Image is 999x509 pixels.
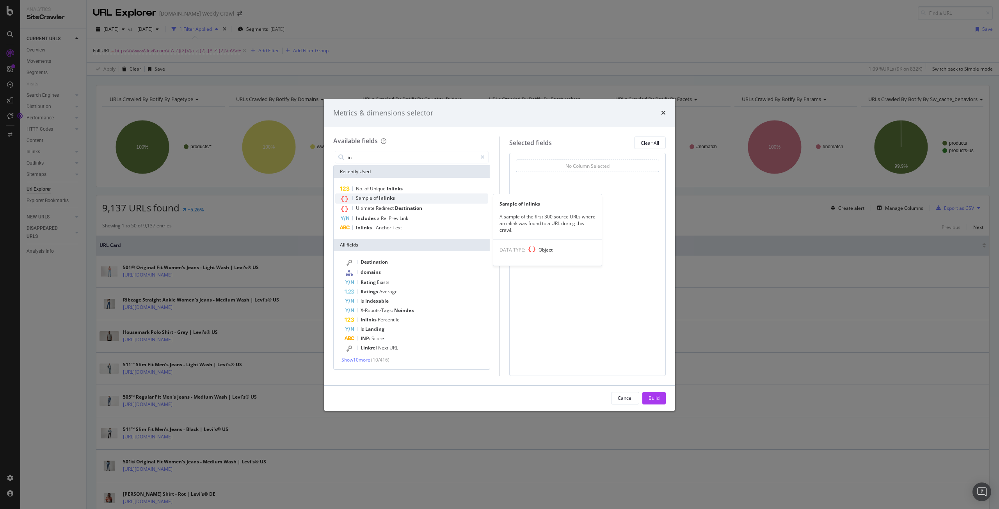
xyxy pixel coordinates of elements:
[324,99,675,411] div: modal
[361,279,377,286] span: Rating
[394,307,414,314] span: Noindex
[376,224,393,231] span: Anchor
[356,205,376,211] span: Ultimate
[400,215,408,222] span: Link
[387,185,403,192] span: Inlinks
[361,269,381,275] span: domains
[634,137,666,149] button: Clear All
[347,151,477,163] input: Search by field name
[395,205,422,211] span: Destination
[356,224,373,231] span: Inlinks
[642,392,666,404] button: Build
[365,326,384,332] span: Landing
[341,356,370,363] span: Show 10 more
[539,247,553,253] span: Object
[389,215,400,222] span: Prev
[377,215,381,222] span: a
[361,335,372,342] span: INP:
[381,215,389,222] span: Rel
[649,395,659,401] div: Build
[618,395,633,401] div: Cancel
[361,344,378,351] span: Linkrel
[378,344,389,351] span: Next
[972,482,991,501] div: Open Intercom Messenger
[364,185,370,192] span: of
[356,215,377,222] span: Includes
[378,316,400,323] span: Percentile
[333,137,378,145] div: Available fields
[611,392,639,404] button: Cancel
[393,224,402,231] span: Text
[334,239,490,251] div: All fields
[372,335,384,342] span: Score
[371,356,389,363] span: ( 10 / 416 )
[334,165,490,178] div: Recently Used
[356,185,364,192] span: No.
[376,205,395,211] span: Redirect
[361,326,365,332] span: Is
[361,307,394,314] span: X-Robots-Tags:
[373,224,376,231] span: -
[373,195,379,201] span: of
[565,163,610,169] div: No Column Selected
[641,140,659,146] div: Clear All
[361,298,365,304] span: Is
[377,279,389,286] span: Exists
[379,288,398,295] span: Average
[361,259,388,265] span: Destination
[370,185,387,192] span: Unique
[389,344,398,351] span: URL
[333,108,433,118] div: Metrics & dimensions selector
[493,213,602,233] div: A sample of the first 300 source URLs where an inlink was found to a URL during this crawl.
[499,247,525,253] span: DATA TYPE:
[661,108,666,118] div: times
[361,288,379,295] span: Ratings
[493,200,602,207] div: Sample of Inlinks
[361,316,378,323] span: Inlinks
[509,138,552,147] div: Selected fields
[356,195,373,201] span: Sample
[379,195,395,201] span: Inlinks
[365,298,389,304] span: Indexable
